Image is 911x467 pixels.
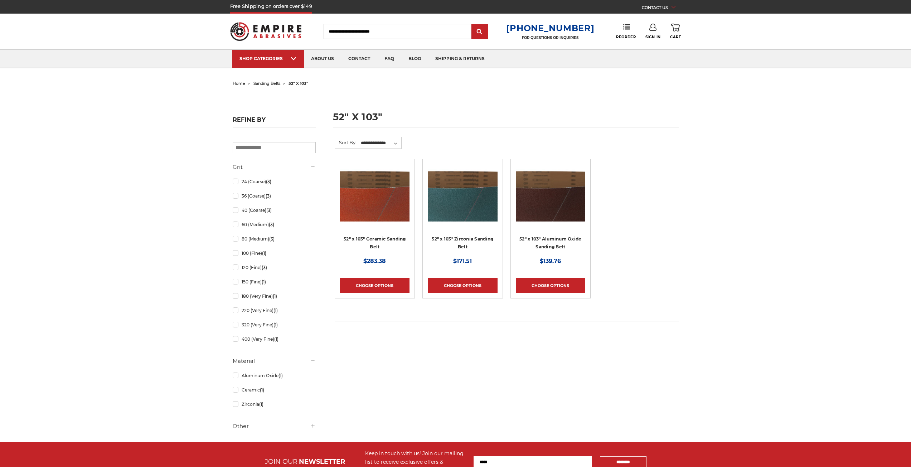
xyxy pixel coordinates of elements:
[233,81,245,86] a: home
[428,50,492,68] a: shipping & returns
[645,35,661,39] span: Sign In
[273,293,277,299] span: (1)
[233,398,316,410] a: Zirconia(1)
[233,175,316,188] a: 24 (Coarse)(3)
[341,50,377,68] a: contact
[616,24,636,39] a: Reorder
[233,333,316,345] a: 400 (Very Fine)(1)
[506,35,594,40] p: FOR QUESTIONS OR INQUIRIES
[377,50,401,68] a: faq
[333,112,679,127] h1: 52" x 103"
[360,138,401,149] select: Sort By:
[428,164,497,222] img: 52" x 103" Zirconia Sanding Belt
[304,50,341,68] a: about us
[260,387,264,393] span: (1)
[516,164,585,256] a: 52" x 103" Aluminum Oxide Sanding Belt
[266,208,272,213] span: (3)
[516,278,585,293] a: Choose Options
[233,369,316,382] a: Aluminum Oxide(1)
[401,50,428,68] a: blog
[233,290,316,302] a: 180 (Very Fine)(1)
[262,265,267,270] span: (3)
[233,204,316,217] a: 40 (Coarse)(3)
[233,304,316,317] a: 220 (Very Fine)(1)
[453,258,472,264] span: $171.51
[340,164,410,256] a: 52" x 103" Ceramic Sanding Belt
[363,258,386,264] span: $283.38
[253,81,280,86] a: sanding belts
[269,222,274,227] span: (3)
[670,24,681,39] a: Cart
[233,233,316,245] a: 80 (Medium)(3)
[233,422,316,430] h5: Other
[233,247,316,259] a: 100 (Fine)(1)
[340,278,410,293] a: Choose Options
[642,4,681,14] a: CONTACT US
[233,163,316,171] h5: Grit
[516,164,585,222] img: 52" x 103" Aluminum Oxide Sanding Belt
[473,25,487,39] input: Submit
[428,278,497,293] a: Choose Options
[274,336,278,342] span: (1)
[340,164,410,222] img: 52" x 103" Ceramic Sanding Belt
[540,258,561,264] span: $139.76
[335,137,357,148] label: Sort By:
[266,193,271,199] span: (3)
[428,164,497,256] a: 52" x 103" Zirconia Sanding Belt
[278,373,283,378] span: (1)
[262,279,266,284] span: (1)
[239,56,297,61] div: SHOP CATEGORIES
[233,218,316,231] a: 60 (Medium)(3)
[230,18,302,45] img: Empire Abrasives
[233,190,316,202] a: 36 (Coarse)(3)
[273,308,278,313] span: (1)
[670,35,681,39] span: Cart
[233,276,316,288] a: 150 (Fine)(1)
[273,322,278,327] span: (1)
[616,35,636,39] span: Reorder
[259,402,263,407] span: (1)
[265,458,297,466] span: JOIN OUR
[233,357,316,365] h5: Material
[233,384,316,396] a: Ceramic(1)
[233,116,316,127] h5: Refine by
[506,23,594,33] a: [PHONE_NUMBER]
[233,318,316,331] a: 320 (Very Fine)(1)
[262,250,266,256] span: (1)
[269,236,275,242] span: (3)
[266,179,271,184] span: (3)
[289,81,308,86] span: 52" x 103"
[299,458,345,466] span: NEWSLETTER
[233,261,316,274] a: 120 (Fine)(3)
